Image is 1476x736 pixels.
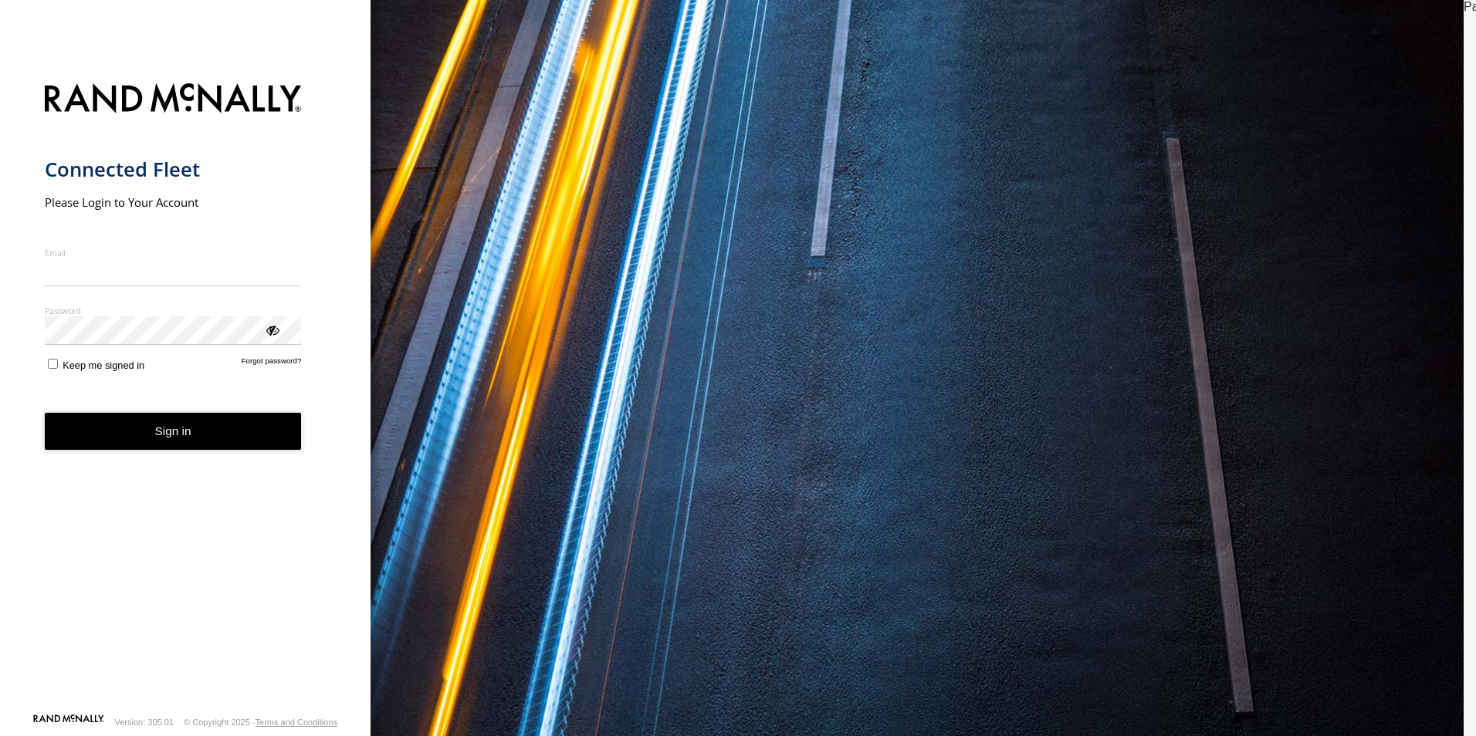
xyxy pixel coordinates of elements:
a: Terms and Conditions [256,717,337,727]
div: Version: 305.01 [115,717,174,727]
span: Keep me signed in [63,360,144,371]
label: Password [45,305,302,316]
a: Visit our Website [33,714,104,730]
div: ViewPassword [264,322,279,337]
label: Email [45,247,302,258]
input: Keep me signed in [48,359,58,369]
form: main [45,74,327,713]
img: Rand McNally [45,80,302,120]
button: Sign in [45,413,302,451]
a: Forgot password? [242,356,302,371]
h1: Connected Fleet [45,157,302,182]
div: © Copyright 2025 - [184,717,337,727]
h2: Please Login to Your Account [45,194,302,210]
